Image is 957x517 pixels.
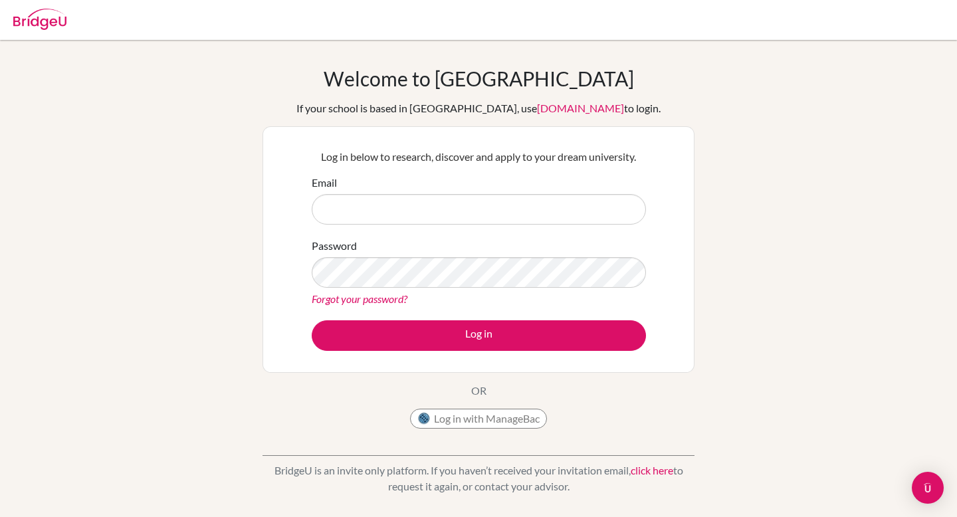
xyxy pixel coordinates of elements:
p: OR [471,383,486,399]
h1: Welcome to [GEOGRAPHIC_DATA] [324,66,634,90]
button: Log in with ManageBac [410,409,547,429]
label: Password [312,238,357,254]
div: Open Intercom Messenger [912,472,944,504]
div: If your school is based in [GEOGRAPHIC_DATA], use to login. [296,100,661,116]
img: Bridge-U [13,9,66,30]
label: Email [312,175,337,191]
p: Log in below to research, discover and apply to your dream university. [312,149,646,165]
a: [DOMAIN_NAME] [537,102,624,114]
a: click here [631,464,673,476]
button: Log in [312,320,646,351]
a: Forgot your password? [312,292,407,305]
p: BridgeU is an invite only platform. If you haven’t received your invitation email, to request it ... [263,463,694,494]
